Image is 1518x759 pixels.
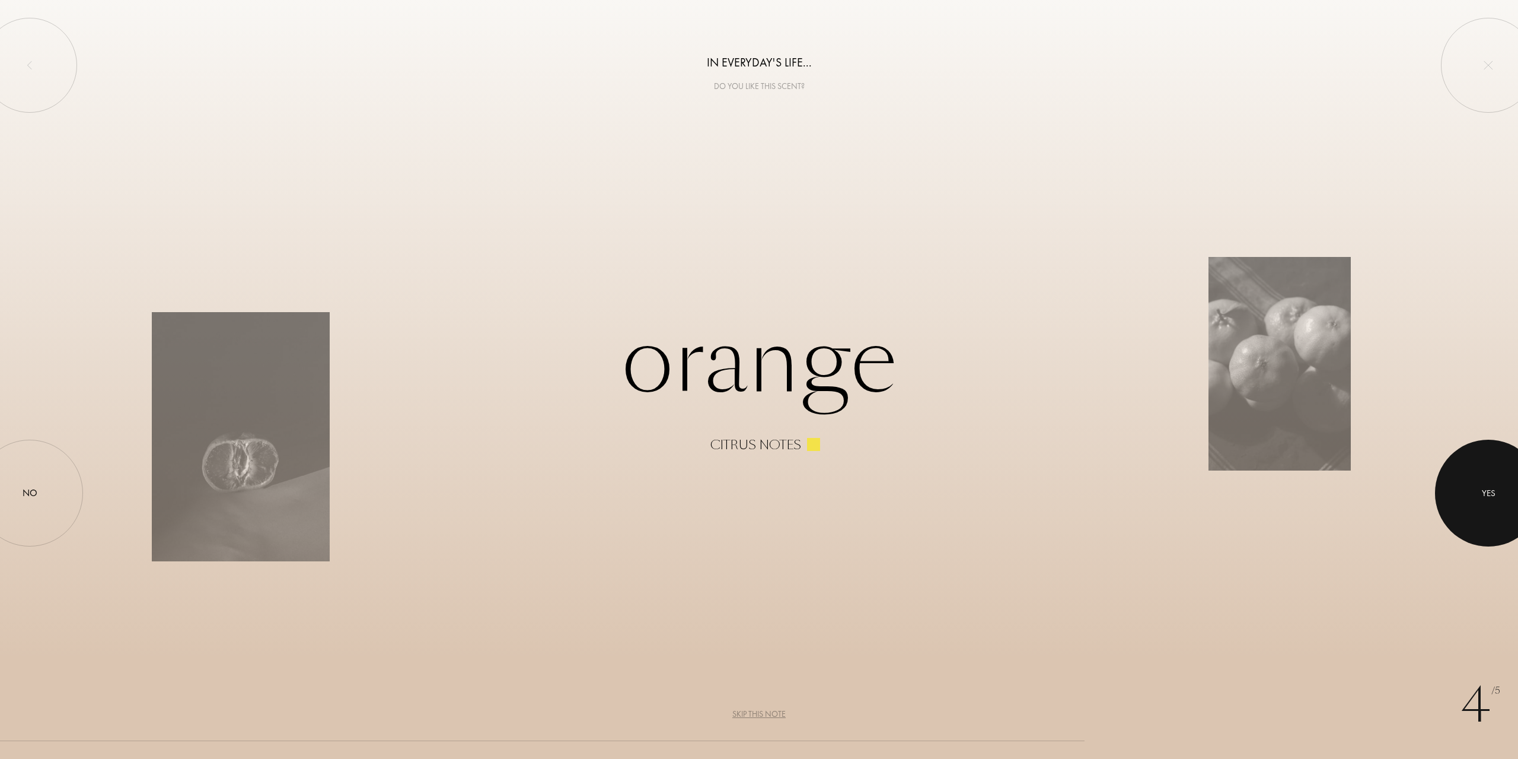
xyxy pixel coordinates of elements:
img: left_onboard.svg [25,61,34,70]
div: Orange [152,307,1366,452]
span: /5 [1491,684,1500,698]
div: No [23,486,37,500]
div: Yes [1482,487,1495,500]
div: Skip this note [732,708,786,720]
div: 4 [1460,670,1500,741]
div: Citrus notes [710,438,801,452]
img: quit_onboard.svg [1484,61,1493,70]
